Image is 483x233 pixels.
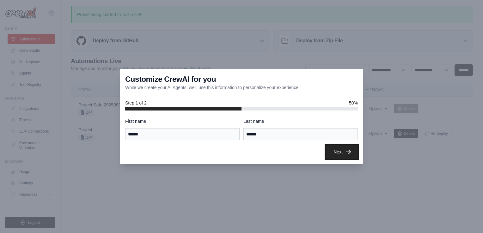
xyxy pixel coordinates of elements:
span: Step 1 of 2 [125,100,147,106]
label: First name [125,118,240,124]
label: Last name [243,118,358,124]
button: Next [326,145,358,159]
span: 50% [349,100,358,106]
h3: Customize CrewAI for you [125,74,216,84]
p: While we create your AI Agents, we'll use this information to personalize your experience. [125,84,300,91]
